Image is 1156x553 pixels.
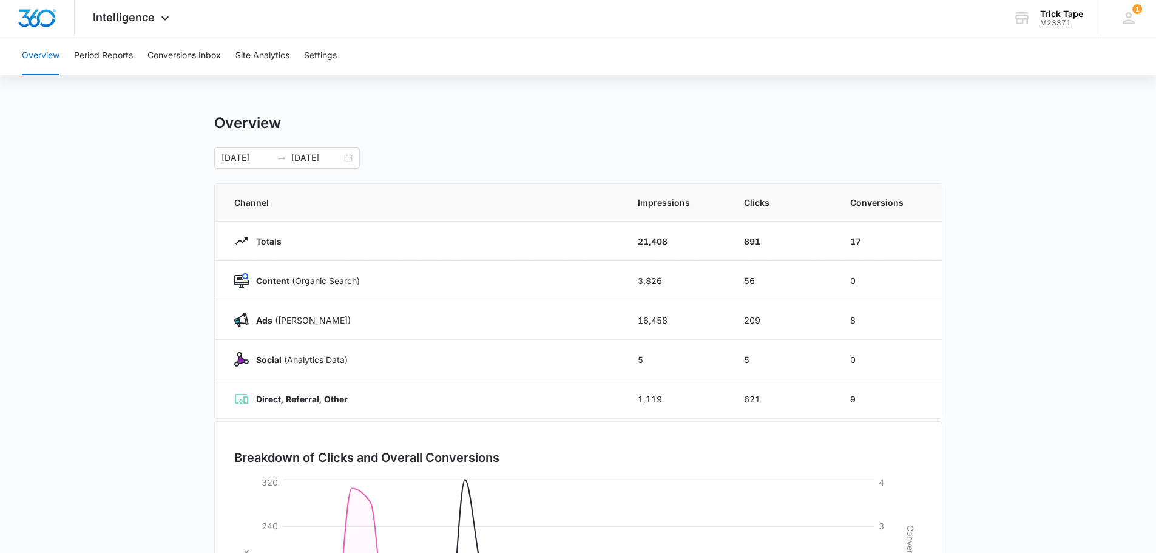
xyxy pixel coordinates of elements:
td: 8 [836,300,942,340]
div: notifications count [1132,4,1142,14]
td: 56 [729,261,836,300]
h3: Breakdown of Clicks and Overall Conversions [234,449,499,467]
td: 0 [836,340,942,379]
td: 21,408 [623,222,729,261]
td: 1,119 [623,379,729,419]
p: (Analytics Data) [249,353,348,366]
td: 9 [836,379,942,419]
span: swap-right [277,153,286,163]
span: to [277,153,286,163]
strong: Direct, Referral, Other [256,394,348,404]
p: ([PERSON_NAME]) [249,314,351,327]
tspan: 320 [262,477,278,487]
button: Conversions Inbox [147,36,221,75]
strong: Social [256,355,282,365]
div: account name [1040,9,1083,19]
td: 3,826 [623,261,729,300]
tspan: 3 [879,521,884,531]
td: 0 [836,261,942,300]
strong: Content [256,276,289,286]
td: 5 [623,340,729,379]
img: Ads [234,313,249,327]
td: 16,458 [623,300,729,340]
span: Channel [234,196,609,209]
button: Settings [304,36,337,75]
div: account id [1040,19,1083,27]
button: Site Analytics [235,36,289,75]
td: 891 [729,222,836,261]
td: 5 [729,340,836,379]
span: Intelligence [93,11,155,24]
h1: Overview [214,114,281,132]
strong: Ads [256,315,272,325]
td: 209 [729,300,836,340]
td: 621 [729,379,836,419]
td: 17 [836,222,942,261]
img: Content [234,273,249,288]
span: Impressions [638,196,715,209]
p: (Organic Search) [249,274,360,287]
span: Clicks [744,196,821,209]
p: Totals [249,235,282,248]
tspan: 240 [262,521,278,531]
input: Start date [221,151,272,165]
span: Conversions [850,196,922,209]
tspan: 4 [879,477,884,487]
input: End date [291,151,342,165]
button: Overview [22,36,59,75]
button: Period Reports [74,36,133,75]
img: Social [234,352,249,367]
span: 1 [1132,4,1142,14]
